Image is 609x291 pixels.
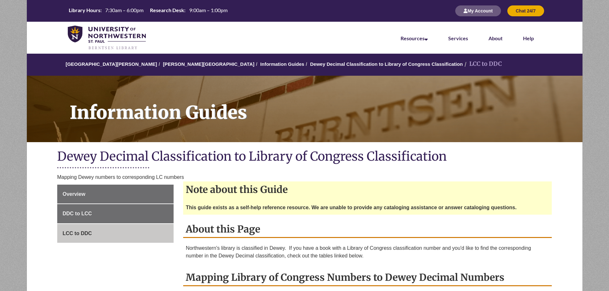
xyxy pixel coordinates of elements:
[523,35,534,41] a: Help
[66,61,157,67] a: [GEOGRAPHIC_DATA][PERSON_NAME]
[448,35,468,41] a: Services
[63,191,85,197] span: Overview
[57,204,174,223] a: DDC to LCC
[488,35,503,41] a: About
[57,174,184,180] span: Mapping Dewey numbers to corresponding LC numbers
[105,7,144,13] span: 7:30am – 6:00pm
[186,244,549,260] p: Northwestern's library is classified in Dewey. If you have a book with a Library of Congress clas...
[63,211,92,216] span: DDC to LCC
[27,76,582,142] a: Information Guides
[66,7,103,14] th: Library Hours:
[463,59,502,69] li: LCC to DDC
[455,5,501,16] button: My Account
[63,231,92,236] span: LCC to DDC
[189,7,228,13] span: 9:00am – 1:00pm
[260,61,304,67] a: Information Guides
[310,61,463,67] a: Dewey Decimal Classification to Library of Congress Classification
[401,35,428,41] a: Resources
[68,26,146,50] img: UNWSP Library Logo
[183,181,552,197] h2: Note about this Guide
[186,205,517,210] strong: This guide exists as a self-help reference resource. We are unable to provide any cataloging assi...
[63,76,582,134] h1: Information Guides
[66,7,230,15] a: Hours Today
[507,5,544,16] button: Chat 24/7
[147,7,186,14] th: Research Desk:
[183,221,552,238] h2: About this Page
[57,149,552,165] h1: Dewey Decimal Classification to Library of Congress Classification
[163,61,254,67] a: [PERSON_NAME][GEOGRAPHIC_DATA]
[455,8,501,13] a: My Account
[57,185,174,243] div: Guide Page Menu
[183,269,552,286] h2: Mapping Library of Congress Numbers to Dewey Decimal Numbers
[507,8,544,13] a: Chat 24/7
[57,185,174,204] a: Overview
[57,224,174,243] a: LCC to DDC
